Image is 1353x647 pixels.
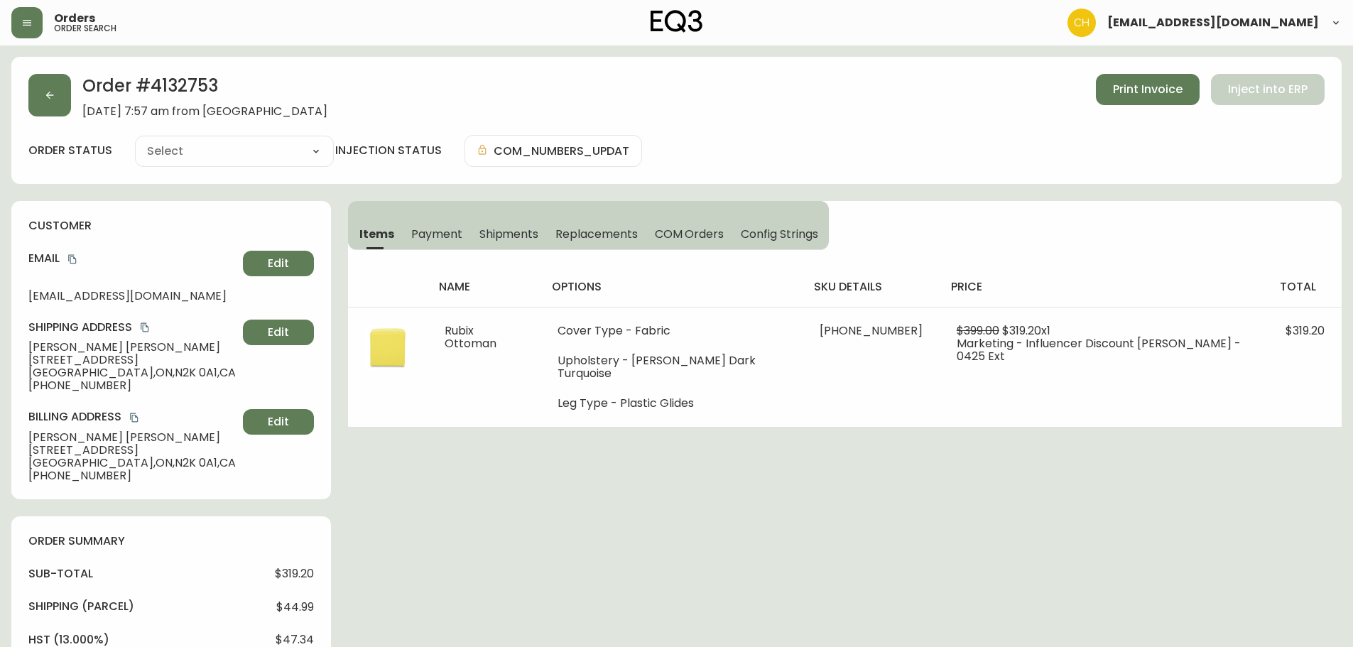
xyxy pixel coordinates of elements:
[1107,17,1319,28] span: [EMAIL_ADDRESS][DOMAIN_NAME]
[555,227,637,241] span: Replacements
[1002,322,1050,339] span: $319.20 x 1
[138,320,152,335] button: copy
[820,322,923,339] span: [PHONE_NUMBER]
[268,414,289,430] span: Edit
[243,409,314,435] button: Edit
[28,366,237,379] span: [GEOGRAPHIC_DATA] , ON , N2K 0A1 , CA
[1067,9,1096,37] img: 6288462cea190ebb98a2c2f3c744dd7e
[82,105,327,118] span: [DATE] 7:57 am from [GEOGRAPHIC_DATA]
[957,335,1241,364] span: Marketing - Influencer Discount [PERSON_NAME] - 0425 Ext
[28,341,237,354] span: [PERSON_NAME] [PERSON_NAME]
[28,566,93,582] h4: sub-total
[814,279,928,295] h4: sku details
[28,251,237,266] h4: Email
[28,409,237,425] h4: Billing Address
[275,567,314,580] span: $319.20
[28,218,314,234] h4: customer
[1113,82,1183,97] span: Print Invoice
[28,143,112,158] label: order status
[411,227,462,241] span: Payment
[28,469,237,482] span: [PHONE_NUMBER]
[651,10,703,33] img: logo
[951,279,1257,295] h4: price
[28,457,237,469] span: [GEOGRAPHIC_DATA] , ON , N2K 0A1 , CA
[1280,279,1330,295] h4: total
[65,252,80,266] button: copy
[28,379,237,392] span: [PHONE_NUMBER]
[479,227,539,241] span: Shipments
[54,13,95,24] span: Orders
[28,431,237,444] span: [PERSON_NAME] [PERSON_NAME]
[243,251,314,276] button: Edit
[741,227,817,241] span: Config Strings
[28,320,237,335] h4: Shipping Address
[243,320,314,345] button: Edit
[28,444,237,457] span: [STREET_ADDRESS]
[1286,322,1325,339] span: $319.20
[276,634,314,646] span: $47.34
[1096,74,1200,105] button: Print Invoice
[359,227,394,241] span: Items
[28,290,237,303] span: [EMAIL_ADDRESS][DOMAIN_NAME]
[276,601,314,614] span: $44.99
[558,354,786,380] li: Upholstery - [PERSON_NAME] Dark Turquoise
[268,256,289,271] span: Edit
[558,397,786,410] li: Leg Type - Plastic Glides
[957,322,999,339] span: $399.00
[439,279,528,295] h4: name
[655,227,724,241] span: COM Orders
[127,411,141,425] button: copy
[552,279,791,295] h4: options
[445,322,496,352] span: Rubix Ottoman
[28,533,314,549] h4: order summary
[54,24,116,33] h5: order search
[335,143,442,158] h4: injection status
[28,354,237,366] span: [STREET_ADDRESS]
[268,325,289,340] span: Edit
[28,599,134,614] h4: Shipping ( Parcel )
[558,325,786,337] li: Cover Type - Fabric
[365,325,411,370] img: 6a3fe72c-246b-4dd6-824d-421294f185f1.jpg
[82,74,327,105] h2: Order # 4132753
